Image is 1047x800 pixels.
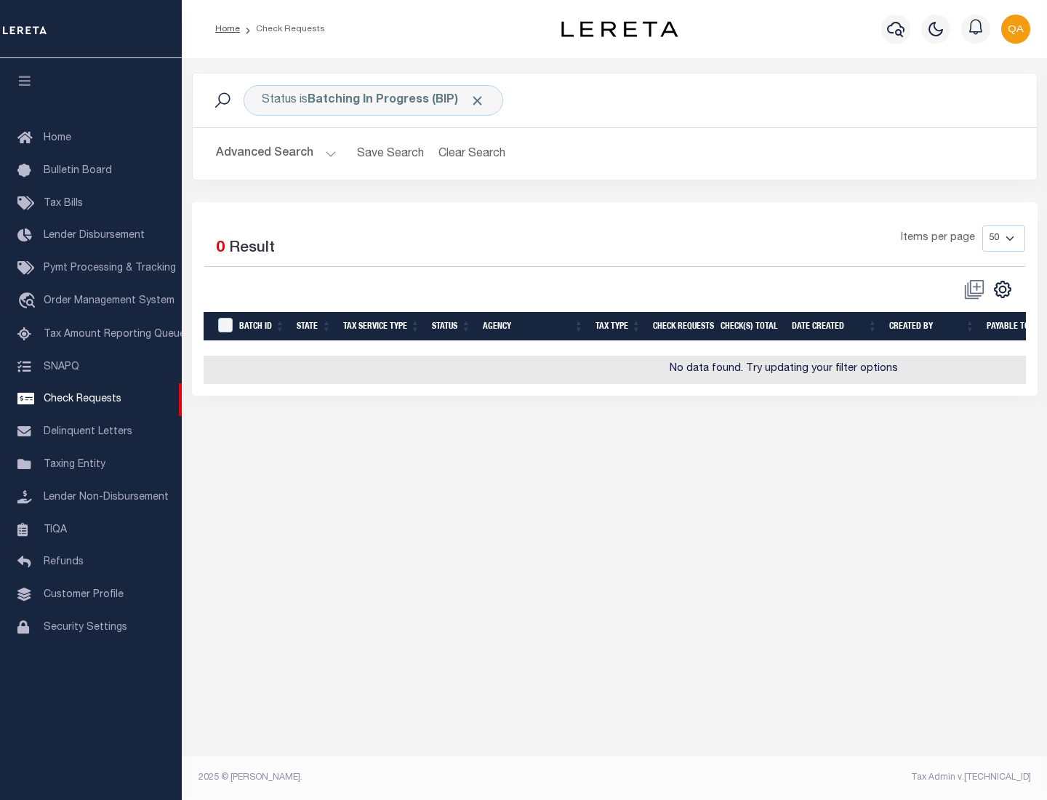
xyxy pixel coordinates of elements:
span: Order Management System [44,296,174,306]
th: Tax Service Type: activate to sort column ascending [337,312,426,342]
button: Advanced Search [216,140,337,168]
span: Items per page [901,231,975,247]
span: Taxing Entity [44,460,105,470]
button: Save Search [348,140,433,168]
img: logo-dark.svg [561,21,678,37]
div: Tax Admin v.[TECHNICAL_ID] [625,771,1031,784]
th: Check(s) Total [715,312,786,342]
th: Date Created: activate to sort column ascending [786,312,883,342]
th: Check Requests [647,312,715,342]
span: TIQA [44,524,67,535]
th: Status: activate to sort column ascending [426,312,477,342]
b: Batching In Progress (BIP) [308,95,485,106]
span: Home [44,133,71,143]
span: SNAPQ [44,361,79,372]
li: Check Requests [240,23,325,36]
i: travel_explore [17,292,41,311]
img: svg+xml;base64,PHN2ZyB4bWxucz0iaHR0cDovL3d3dy53My5vcmcvMjAwMC9zdmciIHBvaW50ZXItZXZlbnRzPSJub25lIi... [1001,15,1030,44]
th: Tax Type: activate to sort column ascending [590,312,647,342]
span: Lender Non-Disbursement [44,492,169,503]
div: 2025 © [PERSON_NAME]. [188,771,615,784]
span: Refunds [44,557,84,567]
span: Customer Profile [44,590,124,600]
button: Clear Search [433,140,512,168]
span: Tax Amount Reporting Queue [44,329,185,340]
a: Home [215,25,240,33]
span: Tax Bills [44,199,83,209]
span: Check Requests [44,394,121,404]
span: Bulletin Board [44,166,112,176]
th: Created By: activate to sort column ascending [883,312,981,342]
span: 0 [216,241,225,256]
th: Batch Id: activate to sort column ascending [233,312,291,342]
span: Pymt Processing & Tracking [44,263,176,273]
th: State: activate to sort column ascending [291,312,337,342]
div: Status is [244,85,503,116]
span: Click to Remove [470,93,485,108]
span: Security Settings [44,623,127,633]
span: Lender Disbursement [44,231,145,241]
span: Delinquent Letters [44,427,132,437]
label: Result [229,237,275,260]
th: Agency: activate to sort column ascending [477,312,590,342]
